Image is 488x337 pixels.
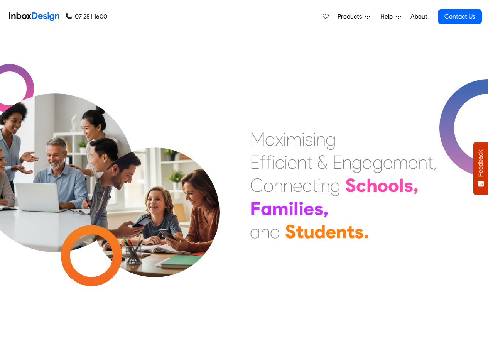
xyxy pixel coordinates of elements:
div: l [399,174,404,197]
div: s [305,127,313,151]
div: e [304,197,314,220]
div: i [289,197,294,220]
span: Feedback [477,150,484,177]
div: n [316,127,326,151]
div: i [299,197,304,220]
div: g [373,151,383,174]
div: i [283,127,286,151]
div: m [393,151,408,174]
div: i [317,174,321,197]
div: d [270,220,280,243]
div: . [364,220,369,243]
div: n [283,174,293,197]
div: e [408,151,418,174]
div: c [275,151,284,174]
div: t [427,151,433,174]
div: g [326,127,336,151]
div: a [265,127,275,151]
div: C [250,174,263,197]
div: a [250,220,260,243]
div: o [388,174,399,197]
div: f [260,151,266,174]
div: E [333,151,342,174]
span: Products [338,12,365,21]
div: s [314,197,323,220]
div: m [272,197,289,220]
div: e [383,151,393,174]
div: n [274,174,283,197]
div: m [286,127,302,151]
div: f [266,151,272,174]
span: Help [380,12,396,21]
div: S [345,174,356,197]
div: i [272,151,275,174]
div: e [293,174,302,197]
div: n [260,220,270,243]
a: 07 281 1600 [66,12,107,21]
div: e [287,151,297,174]
div: s [355,220,364,243]
div: g [330,174,341,197]
div: F [250,197,261,220]
a: About [408,9,429,24]
img: parents_with_child.png [74,115,236,277]
div: o [263,174,274,197]
div: S [285,220,296,243]
div: n [342,151,352,174]
div: a [261,197,272,220]
a: Contact Us [438,9,482,24]
div: x [275,127,283,151]
div: i [284,151,287,174]
a: Help [377,9,404,24]
div: l [294,197,299,220]
div: , [413,174,419,197]
div: , [433,151,437,174]
div: e [326,220,336,243]
div: t [347,220,355,243]
div: t [296,220,304,243]
div: E [250,151,260,174]
div: n [418,151,427,174]
div: n [297,151,307,174]
div: i [302,127,305,151]
div: s [404,174,413,197]
div: Maximising Efficient & Engagement, Connecting Schools, Families, and Students. [250,127,437,243]
div: c [356,174,366,197]
div: , [323,197,329,220]
div: o [377,174,388,197]
a: Products [334,9,373,24]
div: M [250,127,265,151]
div: & [317,151,328,174]
div: i [313,127,316,151]
div: h [366,174,377,197]
div: t [312,174,317,197]
div: t [307,151,312,174]
div: c [302,174,312,197]
div: a [362,151,373,174]
div: n [321,174,330,197]
div: g [352,151,362,174]
button: Feedback - Show survey [473,142,488,195]
div: d [314,220,326,243]
div: u [304,220,314,243]
div: n [336,220,347,243]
